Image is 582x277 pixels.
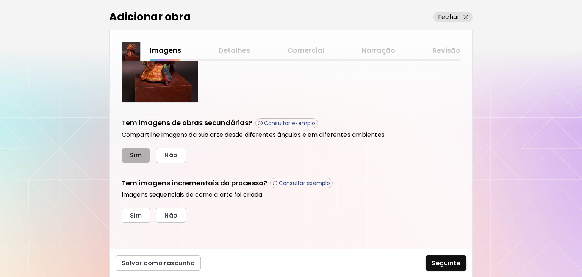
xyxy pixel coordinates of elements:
[122,42,140,61] img: thumbnail
[122,148,150,163] button: Sim
[270,178,333,188] button: Consultar exemplo
[122,178,267,188] h5: Tem imagens incrementais do processo?
[122,259,195,267] span: Salvar como rascunho
[116,255,201,271] button: Salvar como rascunho
[130,151,142,159] span: Sim
[432,259,460,267] span: Seguinte
[156,208,186,223] button: Não
[122,118,252,128] h5: Tem imagens de obras secundárias?
[255,118,318,128] button: Consultar exemplo
[426,255,466,271] button: Seguinte
[122,131,460,139] h6: Compartilhe imagens da sua arte desde diferentes ângulos e em diferentes ambientes.
[279,180,330,186] p: Consultar exemplo
[130,211,142,219] span: Sim
[122,208,150,223] button: Sim
[122,191,460,199] h6: Imagens sequenciais de como a arte foi criada
[156,148,186,163] button: Não
[164,151,177,159] span: Não
[164,211,177,219] span: Não
[264,120,315,127] p: Consultar exemplo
